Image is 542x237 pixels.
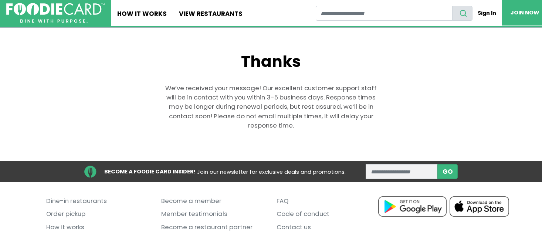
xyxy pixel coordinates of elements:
[46,207,150,220] a: Order pickup
[366,164,438,179] input: enter email address
[277,207,381,220] a: Code of conduct
[160,53,382,71] h1: Thanks
[316,6,453,21] input: restaurant search
[452,6,472,21] button: search
[160,84,382,130] p: We’ve received your message! Our excellent customer support staff will be in contact with you wit...
[6,3,105,23] img: FoodieCard; Eat, Drink, Save, Donate
[161,221,265,234] a: Become a restaurant partner
[46,194,150,207] a: Dine-in restaurants
[197,168,346,176] span: Join our newsletter for exclusive deals and promotions.
[104,168,196,175] strong: BECOME A FOODIE CARD INSIDER!
[277,221,381,234] a: Contact us
[277,194,381,207] a: FAQ
[161,207,265,220] a: Member testimonials
[161,194,265,207] a: Become a member
[46,221,150,234] a: How it works
[472,6,502,20] a: Sign In
[437,164,458,179] button: subscribe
